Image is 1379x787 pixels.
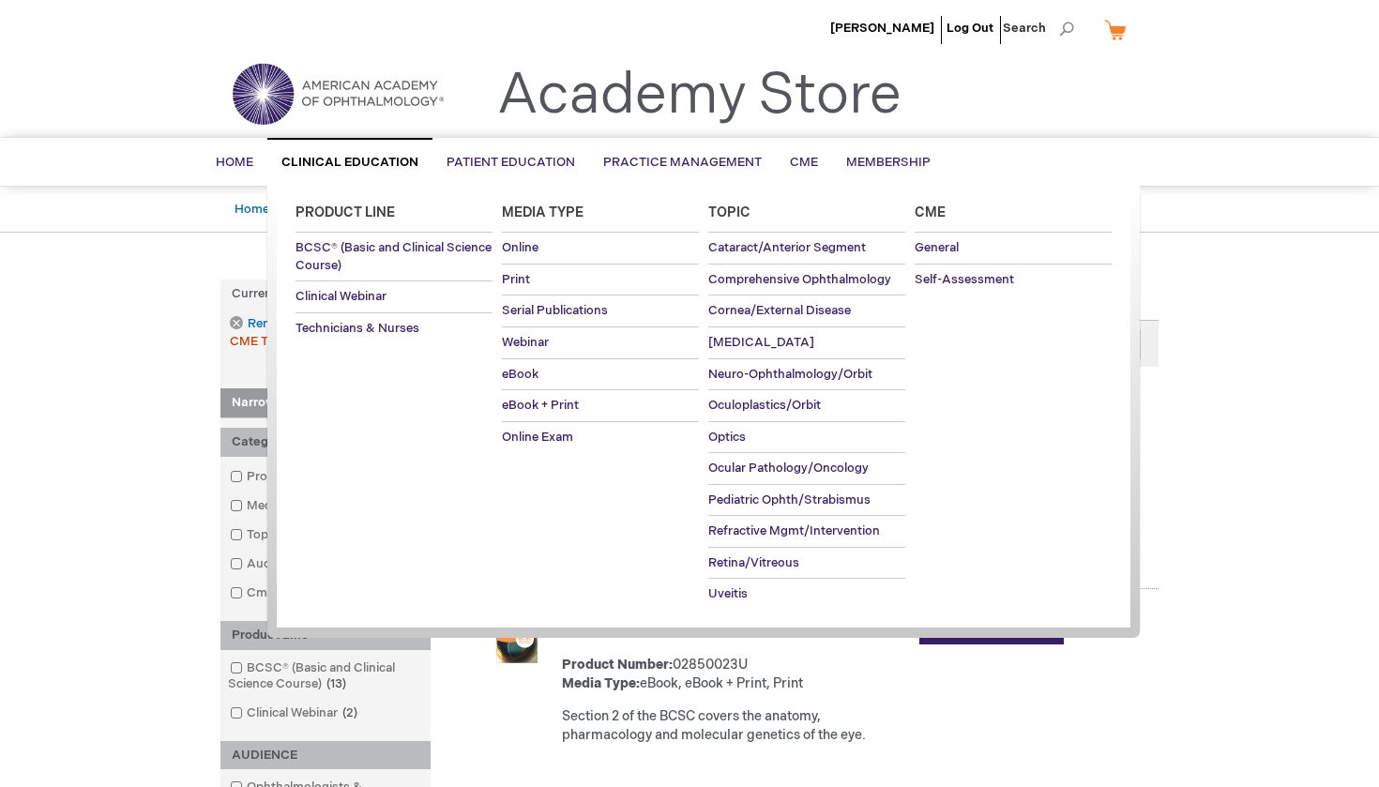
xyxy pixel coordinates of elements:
span: Membership [846,155,931,170]
a: Product Line15 [225,468,353,486]
span: Refractive Mgmt/Intervention [708,523,880,538]
a: BCSC® (Basic and Clinical Science Course)13 [225,659,426,693]
a: Basic and Clinical Science Course, Section 02: Fundamentals and Principles of Ophthalmology [562,599,895,639]
span: Webinar [502,335,549,350]
span: Retina/Vitreous [708,555,799,570]
span: BCSC® (Basic and Clinical Science Course) [295,240,492,273]
span: 2 [338,705,362,720]
span: Online [502,240,538,255]
span: Neuro-Ophthalmology/Orbit [708,367,872,382]
div: 02850023U eBook, eBook + Print, Print [562,656,910,693]
div: Category [220,428,431,457]
a: Log Out [947,21,993,36]
span: Topic [708,204,750,220]
span: Pediatric Ophth/Strabismus [708,492,871,507]
span: [MEDICAL_DATA] [708,335,814,350]
span: 13 [322,676,351,691]
span: Home [216,155,253,170]
span: Remove This Item [248,315,351,333]
span: Search [1003,9,1074,47]
strong: Media Type: [562,675,640,691]
span: Cornea/External Disease [708,303,851,318]
span: Ocular Pathology/Oncology [708,461,869,476]
span: Cataract/Anterior Segment [708,240,866,255]
strong: Currently Shopping by: [220,280,431,309]
div: Product Line [220,621,431,650]
span: Cme [915,204,946,220]
span: Optics [708,430,746,445]
span: Media Type [502,204,583,220]
a: Topic15 [225,526,310,544]
span: Patient Education [447,155,575,170]
strong: Product Number: [562,657,673,673]
span: eBook [502,367,538,382]
a: Home [235,202,269,217]
span: Technicians & Nurses [295,321,419,336]
span: Uveitis [708,586,748,601]
div: AUDIENCE [220,741,431,770]
span: CME [790,155,818,170]
a: Media Type15 [225,497,344,515]
span: Clinical Webinar [295,289,386,304]
a: Academy Store [497,62,902,129]
strong: Narrow Your Choices [220,388,431,418]
span: Online Exam [502,430,573,445]
a: [PERSON_NAME] [830,21,934,36]
span: CME Type [230,334,295,349]
span: Self-Assessment [915,272,1014,287]
span: Print [502,272,530,287]
span: General [915,240,959,255]
a: Remove This Item [230,316,350,332]
a: Clinical Webinar2 [225,704,365,722]
span: Practice Management [603,155,762,170]
a: Cme13 [225,584,306,602]
a: Audience15 [225,555,333,573]
span: Oculoplastics/Orbit [708,398,821,413]
span: eBook + Print [502,398,579,413]
span: Comprehensive Ophthalmology [708,272,891,287]
div: Section 2 of the BCSC covers the anatomy, pharmacology and molecular genetics of the eye. [562,707,910,745]
span: Clinical Education [281,155,418,170]
span: Product Line [295,204,395,220]
span: Serial Publications [502,303,608,318]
